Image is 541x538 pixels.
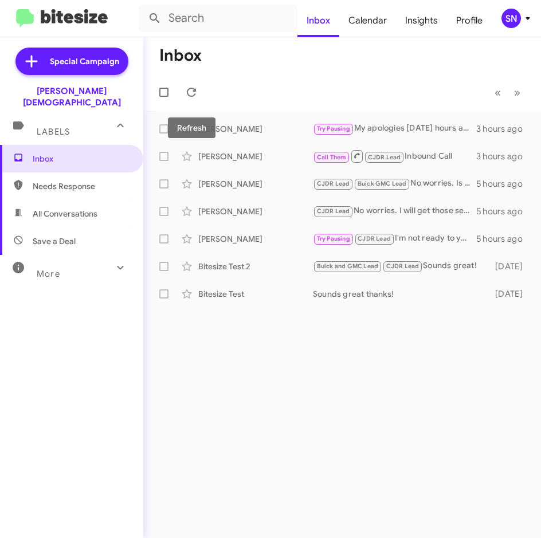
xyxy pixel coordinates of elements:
span: Try Pausing [317,235,350,242]
span: Special Campaign [50,56,119,67]
div: [PERSON_NAME] [198,178,313,190]
div: 5 hours ago [476,233,532,245]
div: [DATE] [495,288,532,300]
a: Calendar [339,4,396,37]
a: Insights [396,4,447,37]
span: Save a Deal [33,235,76,247]
span: Labels [37,127,70,137]
a: Profile [447,4,492,37]
div: SN [501,9,521,28]
span: CJDR Lead [317,180,350,187]
button: Next [507,81,527,104]
span: « [495,85,501,100]
div: My apologies [DATE] hours are 9:00am-7:00pm. [313,122,476,135]
div: [PERSON_NAME] [198,123,313,135]
span: Needs Response [33,180,130,192]
span: Inbox [33,153,130,164]
span: More [37,269,60,279]
div: [PERSON_NAME] [198,151,313,162]
div: No worries. I will get those sent to you right away. [313,205,476,218]
span: Buick and GMC Lead [317,262,379,270]
div: Sounds great thanks! [313,288,495,300]
div: 3 hours ago [476,151,532,162]
a: Special Campaign [15,48,128,75]
button: Previous [488,81,508,104]
span: CJDR Lead [358,235,391,242]
input: Search [139,5,297,32]
span: All Conversations [33,208,97,219]
div: [DATE] [495,261,532,272]
div: Inbound Call [313,149,476,163]
div: I'm not ready to yet to work on a deal [313,232,476,245]
a: Inbox [297,4,339,37]
div: Bitesize Test [198,288,313,300]
div: No worries. Is there information we can help you with? [313,177,476,190]
div: Bitesize Test 2 [198,261,313,272]
div: [PERSON_NAME] [198,206,313,217]
div: [PERSON_NAME] [198,233,313,245]
span: CJDR Lead [386,262,420,270]
div: Sounds great! [313,260,495,273]
div: 3 hours ago [476,123,532,135]
span: CJDR Lead [368,154,401,161]
div: 5 hours ago [476,206,532,217]
span: CJDR Lead [317,207,350,215]
span: » [514,85,520,100]
span: Buick GMC Lead [358,180,407,187]
h1: Inbox [159,46,202,65]
span: Call Them [317,154,347,161]
div: 5 hours ago [476,178,532,190]
div: Refresh [168,117,215,138]
nav: Page navigation example [488,81,527,104]
button: SN [492,9,528,28]
span: Try Pausing [317,125,350,132]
